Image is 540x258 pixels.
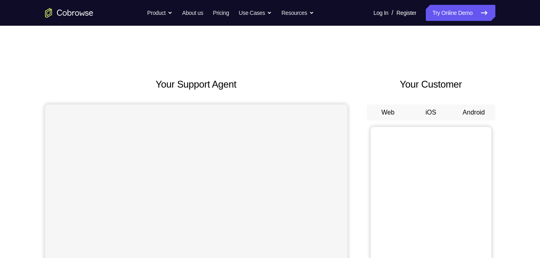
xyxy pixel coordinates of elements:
[367,77,495,92] h2: Your Customer
[281,5,314,21] button: Resources
[367,104,410,121] button: Web
[409,104,452,121] button: iOS
[182,5,203,21] a: About us
[392,8,393,18] span: /
[452,104,495,121] button: Android
[374,5,388,21] a: Log In
[45,8,93,18] a: Go to the home page
[239,5,272,21] button: Use Cases
[396,5,416,21] a: Register
[426,5,495,21] a: Try Online Demo
[213,5,229,21] a: Pricing
[147,5,172,21] button: Product
[45,77,347,92] h2: Your Support Agent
